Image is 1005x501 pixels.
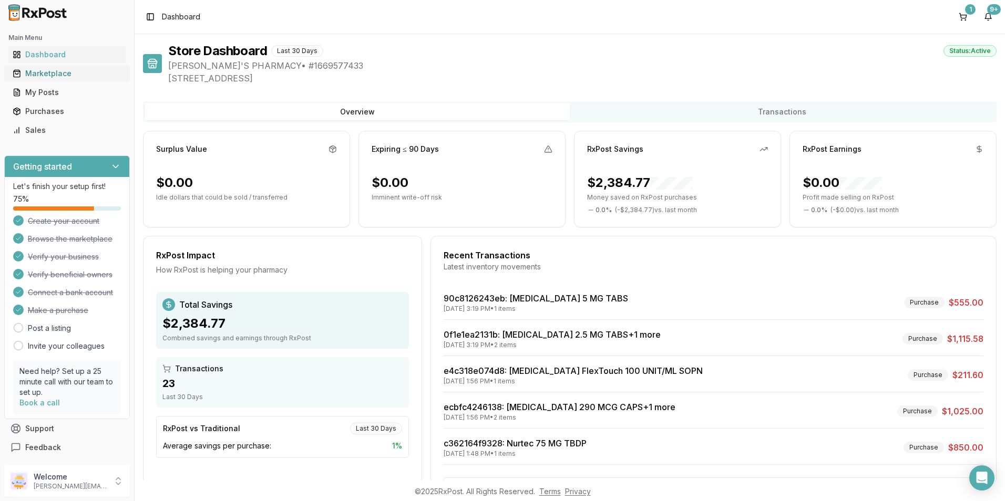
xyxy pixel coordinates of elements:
[955,8,971,25] button: 1
[444,293,628,304] a: 90c8126243eb: [MEDICAL_DATA] 5 MG TABS
[162,376,403,391] div: 23
[987,4,1001,15] div: 9+
[4,438,130,457] button: Feedback
[969,465,994,490] div: Open Intercom Messenger
[179,298,232,311] span: Total Savings
[942,405,983,417] span: $1,025.00
[803,144,862,154] div: RxPost Earnings
[28,252,99,262] span: Verify your business
[444,305,628,313] div: [DATE] 3:19 PM • 1 items
[4,419,130,438] button: Support
[156,193,337,202] p: Idle dollars that could be sold / transferred
[908,369,948,381] div: Purchase
[28,341,105,351] a: Invite your colleagues
[904,297,945,308] div: Purchase
[11,473,27,489] img: User avatar
[444,341,661,349] div: [DATE] 3:19 PM • 2 items
[444,438,587,448] a: c362164f9328: Nurtec 75 MG TBDP
[587,174,692,191] div: $2,384.77
[570,103,994,120] button: Transactions
[596,206,612,214] span: 0.0 %
[162,315,403,332] div: $2,384.77
[8,45,126,64] a: Dashboard
[13,106,121,117] div: Purchases
[444,477,983,494] button: View All Transactions
[4,84,130,101] button: My Posts
[4,122,130,139] button: Sales
[587,144,643,154] div: RxPost Savings
[162,393,403,401] div: Last 30 Days
[350,423,402,434] div: Last 30 Days
[28,287,113,298] span: Connect a bank account
[156,249,409,262] div: RxPost Impact
[444,329,661,340] a: 0f1e1ea2131b: [MEDICAL_DATA] 2.5 MG TABS+1 more
[34,482,107,490] p: [PERSON_NAME][EMAIL_ADDRESS][DOMAIN_NAME]
[163,441,271,451] span: Average savings per purchase:
[372,174,408,191] div: $0.00
[444,249,983,262] div: Recent Transactions
[145,103,570,120] button: Overview
[13,160,72,173] h3: Getting started
[947,332,983,345] span: $1,115.58
[13,125,121,135] div: Sales
[34,472,107,482] p: Welcome
[28,216,99,226] span: Create your account
[980,8,997,25] button: 9+
[444,402,675,412] a: ecbfc4246138: [MEDICAL_DATA] 290 MCG CAPS+1 more
[13,87,121,98] div: My Posts
[615,206,697,214] span: ( - $2,384.77 ) vs. last month
[28,234,112,244] span: Browse the marketplace
[392,441,402,451] span: 1 %
[28,305,88,316] span: Make a purchase
[811,206,827,214] span: 0.0 %
[803,193,983,202] p: Profit made selling on RxPost
[162,334,403,342] div: Combined savings and earnings through RxPost
[13,194,29,204] span: 75 %
[271,45,323,57] div: Last 30 Days
[952,369,983,381] span: $211.60
[897,405,938,417] div: Purchase
[830,206,899,214] span: ( - $0.00 ) vs. last month
[13,181,121,192] p: Let's finish your setup first!
[965,4,976,15] div: 1
[803,174,881,191] div: $0.00
[944,45,997,57] div: Status: Active
[539,487,561,496] a: Terms
[19,398,60,407] a: Book a call
[168,59,997,72] span: [PERSON_NAME]'S PHARMACY • # 1669577433
[4,103,130,120] button: Purchases
[4,46,130,63] button: Dashboard
[19,366,115,398] p: Need help? Set up a 25 minute call with our team to set up.
[444,366,703,376] a: e4c318e074d8: [MEDICAL_DATA] FlexTouch 100 UNIT/ML SOPN
[156,174,193,191] div: $0.00
[156,144,207,154] div: Surplus Value
[163,423,240,434] div: RxPost vs Traditional
[444,450,587,458] div: [DATE] 1:48 PM • 1 items
[4,65,130,82] button: Marketplace
[13,49,121,60] div: Dashboard
[25,442,61,453] span: Feedback
[372,193,552,202] p: Imminent write-off risk
[8,121,126,140] a: Sales
[4,4,71,21] img: RxPost Logo
[8,83,126,102] a: My Posts
[587,193,768,202] p: Money saved on RxPost purchases
[444,377,703,385] div: [DATE] 1:56 PM • 1 items
[168,72,997,85] span: [STREET_ADDRESS]
[28,323,71,333] a: Post a listing
[13,68,121,79] div: Marketplace
[444,262,983,272] div: Latest inventory movements
[8,102,126,121] a: Purchases
[8,64,126,83] a: Marketplace
[8,34,126,42] h2: Main Menu
[565,487,591,496] a: Privacy
[903,333,943,345] div: Purchase
[444,413,675,422] div: [DATE] 1:56 PM • 2 items
[949,296,983,309] span: $555.00
[904,442,944,453] div: Purchase
[168,43,267,59] h1: Store Dashboard
[175,363,223,374] span: Transactions
[162,12,200,22] nav: breadcrumb
[162,12,200,22] span: Dashboard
